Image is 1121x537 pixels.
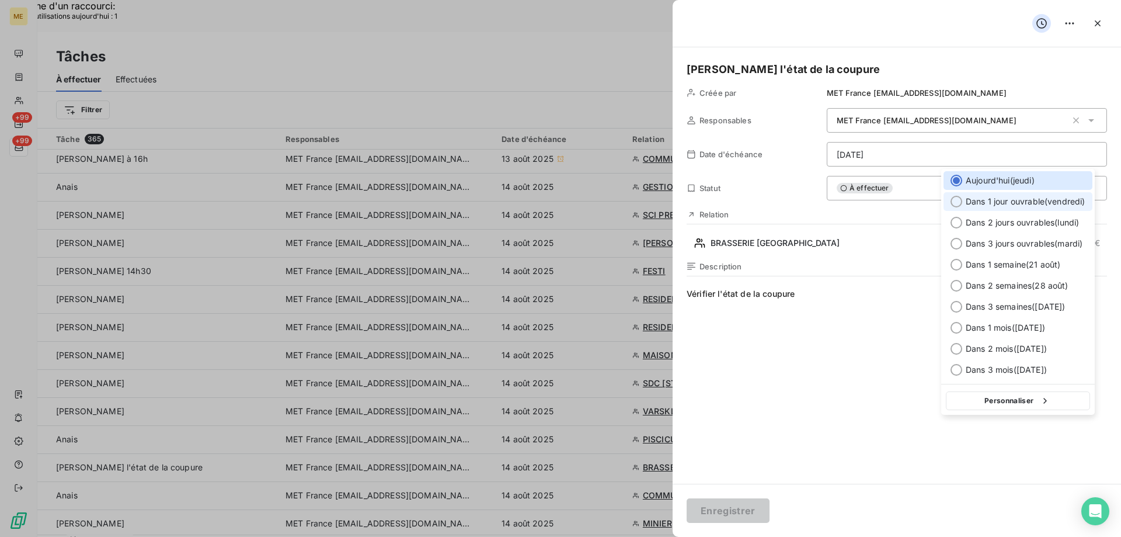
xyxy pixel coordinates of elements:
[966,175,1035,186] span: Aujourd'hui ( jeudi )
[966,343,1047,355] span: Dans 2 mois ( [DATE] )
[966,259,1060,271] span: Dans 1 semaine ( 21 août )
[966,322,1045,334] span: Dans 1 mois ( [DATE] )
[966,280,1068,292] span: Dans 2 semaines ( 28 août )
[966,301,1065,313] span: Dans 3 semaines ( [DATE] )
[946,392,1090,410] button: Personnaliser
[966,217,1079,228] span: Dans 2 jours ouvrables ( lundi )
[966,364,1047,376] span: Dans 3 mois ( [DATE] )
[966,196,1085,207] span: Dans 1 jour ouvrable ( vendredi )
[966,238,1082,250] span: Dans 3 jours ouvrables ( mardi )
